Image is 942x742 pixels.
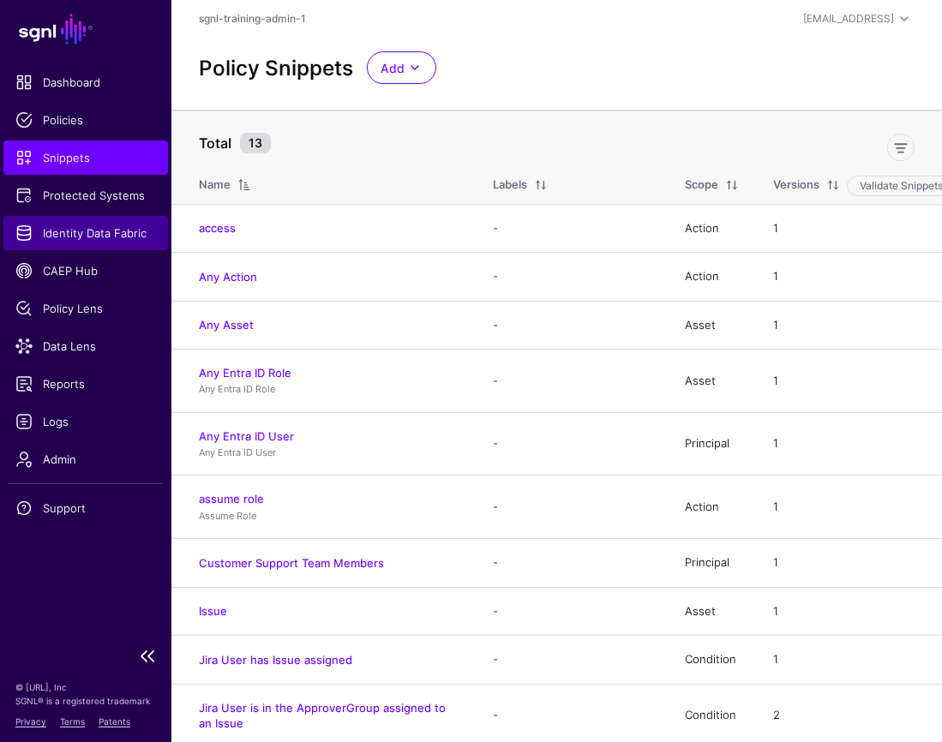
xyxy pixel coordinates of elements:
[240,133,271,153] small: 13
[3,367,168,401] a: Reports
[15,716,46,727] a: Privacy
[476,301,668,350] td: -
[199,177,231,194] div: Name
[3,216,168,250] a: Identity Data Fabric
[668,253,756,302] td: Action
[770,499,782,516] div: 1
[381,59,405,78] span: Add
[668,301,756,350] td: Asset
[3,291,168,326] a: Policy Lens
[199,509,459,524] p: Assume Role
[668,412,756,476] td: Principal
[3,254,168,288] a: CAEP Hub
[199,604,227,618] a: Issue
[770,317,782,334] div: 1
[3,178,168,212] a: Protected Systems
[15,375,156,392] span: Reports
[15,74,156,91] span: Dashboard
[15,187,156,204] span: Protected Systems
[199,270,257,284] a: Any Action
[3,442,168,476] a: Admin
[668,350,756,413] td: Asset
[199,556,384,570] a: Customer Support Team Members
[15,451,156,468] span: Admin
[476,350,668,413] td: -
[15,224,156,242] span: Identity Data Fabric
[199,701,446,730] a: Jira User is in the ApproverGroup assigned to an Issue
[60,716,85,727] a: Terms
[3,103,168,137] a: Policies
[10,10,161,48] a: SGNL
[770,603,782,620] div: 1
[668,476,756,539] td: Action
[199,135,231,152] strong: Total
[668,587,756,636] td: Asset
[803,11,894,27] div: [EMAIL_ADDRESS]
[15,111,156,129] span: Policies
[476,476,668,539] td: -
[668,204,756,253] td: Action
[770,268,782,285] div: 1
[15,300,156,317] span: Policy Lens
[15,149,156,166] span: Snippets
[3,65,168,99] a: Dashboard
[199,492,264,506] a: assume role
[15,680,156,694] p: © [URL], Inc
[770,220,782,237] div: 1
[668,539,756,588] td: Principal
[15,413,156,430] span: Logs
[15,694,156,708] p: SGNL® is a registered trademark
[3,141,168,175] a: Snippets
[199,221,236,235] a: access
[770,651,782,668] div: 1
[770,435,782,452] div: 1
[476,412,668,476] td: -
[3,404,168,439] a: Logs
[770,373,782,390] div: 1
[770,554,782,571] div: 1
[770,707,783,724] div: 2
[668,636,756,685] td: Condition
[199,429,294,443] a: Any Entra ID User
[476,636,668,685] td: -
[476,253,668,302] td: -
[3,329,168,363] a: Data Lens
[199,12,306,25] a: sgnl-training-admin-1
[493,177,527,194] div: Labels
[476,204,668,253] td: -
[199,366,291,380] a: Any Entra ID Role
[99,716,130,727] a: Patents
[199,653,352,667] a: Jira User has Issue assigned
[199,56,353,81] h2: Policy Snippets
[685,177,718,194] div: Scope
[15,338,156,355] span: Data Lens
[15,500,156,517] span: Support
[773,177,819,194] div: Versions
[199,446,459,460] p: Any Entra ID User
[476,587,668,636] td: -
[199,382,459,397] p: Any Entra ID Role
[199,318,254,332] a: Any Asset
[476,539,668,588] td: -
[15,262,156,279] span: CAEP Hub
